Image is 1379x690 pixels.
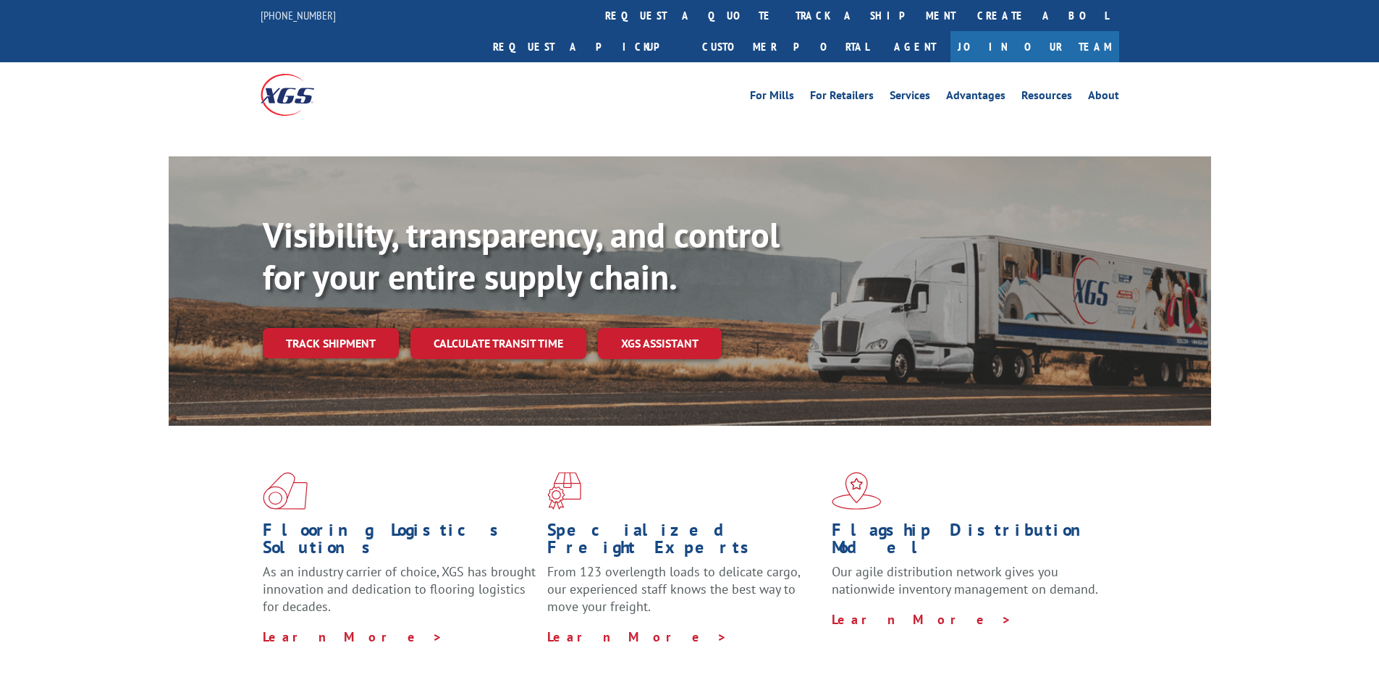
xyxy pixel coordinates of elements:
a: Agent [880,31,950,62]
a: Customer Portal [691,31,880,62]
h1: Specialized Freight Experts [547,521,821,563]
a: Track shipment [263,328,399,358]
a: XGS ASSISTANT [598,328,722,359]
a: For Mills [750,90,794,106]
img: xgs-icon-flagship-distribution-model-red [832,472,882,510]
a: Services [890,90,930,106]
a: Request a pickup [482,31,691,62]
a: Calculate transit time [410,328,586,359]
a: About [1088,90,1119,106]
span: Our agile distribution network gives you nationwide inventory management on demand. [832,563,1098,597]
a: Learn More > [263,628,443,645]
a: Advantages [946,90,1005,106]
a: [PHONE_NUMBER] [261,8,336,22]
h1: Flagship Distribution Model [832,521,1105,563]
p: From 123 overlength loads to delicate cargo, our experienced staff knows the best way to move you... [547,563,821,628]
img: xgs-icon-focused-on-flooring-red [547,472,581,510]
a: Learn More > [832,611,1012,628]
a: Join Our Team [950,31,1119,62]
b: Visibility, transparency, and control for your entire supply chain. [263,212,780,299]
a: Resources [1021,90,1072,106]
a: Learn More > [547,628,728,645]
span: As an industry carrier of choice, XGS has brought innovation and dedication to flooring logistics... [263,563,536,615]
img: xgs-icon-total-supply-chain-intelligence-red [263,472,308,510]
h1: Flooring Logistics Solutions [263,521,536,563]
a: For Retailers [810,90,874,106]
